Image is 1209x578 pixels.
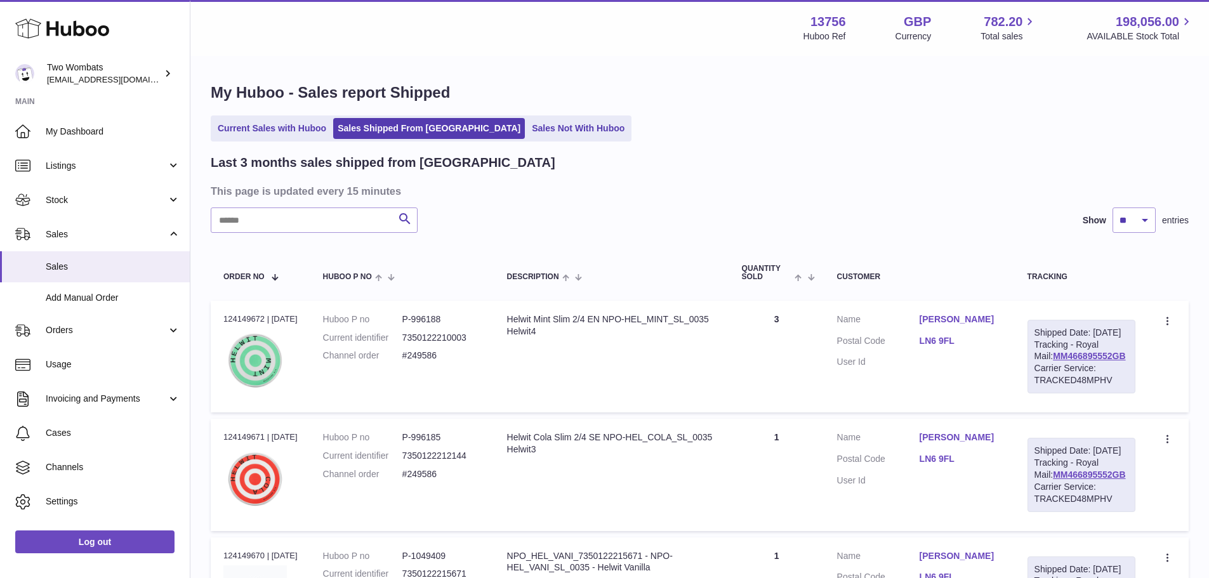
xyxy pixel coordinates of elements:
span: Huboo P no [323,273,372,281]
strong: GBP [904,13,931,30]
span: Channels [46,461,180,473]
strong: 13756 [810,13,846,30]
a: [PERSON_NAME] [920,431,1002,443]
span: Listings [46,160,167,172]
span: [EMAIL_ADDRESS][DOMAIN_NAME] [47,74,187,84]
span: entries [1162,214,1189,227]
div: Huboo Ref [803,30,846,43]
dt: Current identifier [323,450,402,462]
dd: 7350122210003 [402,332,482,344]
span: Quantity Sold [742,265,792,281]
a: MM466895552GB [1053,470,1125,480]
td: 1 [729,419,824,530]
a: [PERSON_NAME] [920,313,1002,325]
span: Sales [46,261,180,273]
div: Helwit Cola Slim 2/4 SE NPO-HEL_COLA_SL_0035 Helwit3 [507,431,717,456]
div: Customer [837,273,1002,281]
a: LN6 9FL [920,453,1002,465]
span: AVAILABLE Stock Total [1087,30,1194,43]
div: 124149671 | [DATE] [223,431,298,443]
dt: Channel order [323,468,402,480]
span: Cases [46,427,180,439]
img: Helwit_Cola_Slim_2_4_Nicotine_Pouches-7350122212144.webp [223,447,287,511]
dd: #249586 [402,468,482,480]
span: My Dashboard [46,126,180,138]
div: Carrier Service: TRACKED48MPHV [1034,362,1128,386]
span: Total sales [981,30,1037,43]
dt: User Id [837,475,920,487]
a: Log out [15,530,175,553]
span: Sales [46,228,167,240]
div: Helwit Mint Slim 2/4 EN NPO-HEL_MINT_SL_0035 Helwit4 [507,313,717,338]
dd: P-996188 [402,313,482,325]
dt: Postal Code [837,453,920,468]
h2: Last 3 months sales shipped from [GEOGRAPHIC_DATA] [211,154,555,171]
dt: Name [837,550,920,565]
dt: Name [837,431,920,447]
h1: My Huboo - Sales report Shipped [211,82,1189,103]
a: Sales Not With Huboo [527,118,629,139]
a: 198,056.00 AVAILABLE Stock Total [1087,13,1194,43]
div: Currency [895,30,932,43]
td: 3 [729,301,824,412]
div: Tracking - Royal Mail: [1027,438,1135,511]
a: MM466895552GB [1053,351,1125,361]
div: 124149672 | [DATE] [223,313,298,325]
a: [PERSON_NAME] [920,550,1002,562]
label: Show [1083,214,1106,227]
a: Current Sales with Huboo [213,118,331,139]
dt: User Id [837,356,920,368]
span: Order No [223,273,265,281]
div: Two Wombats [47,62,161,86]
span: Add Manual Order [46,292,180,304]
div: 124149670 | [DATE] [223,550,298,562]
dd: P-996185 [402,431,482,443]
dt: Huboo P no [323,550,402,562]
dt: Huboo P no [323,431,402,443]
a: LN6 9FL [920,335,1002,347]
dd: 7350122212144 [402,450,482,462]
div: Tracking - Royal Mail: [1027,320,1135,393]
dt: Name [837,313,920,329]
span: Usage [46,358,180,371]
div: Tracking [1027,273,1135,281]
span: Stock [46,194,167,206]
dt: Huboo P no [323,313,402,325]
h3: This page is updated every 15 minutes [211,184,1186,198]
dt: Current identifier [323,332,402,344]
dd: P-1049409 [402,550,482,562]
span: 198,056.00 [1116,13,1179,30]
img: Helwit_Mint_Slim_2_4_Nicotine_Pouches-7350122210003.webp [223,329,287,392]
span: Description [507,273,559,281]
dt: Channel order [323,350,402,362]
span: Orders [46,324,167,336]
div: NPO_HEL_VANI_7350122215671 - NPO-HEL_VANI_SL_0035 - Helwit Vanilla [507,550,717,574]
dt: Postal Code [837,335,920,350]
img: internalAdmin-13756@internal.huboo.com [15,64,34,83]
span: Settings [46,496,180,508]
div: Carrier Service: TRACKED48MPHV [1034,481,1128,505]
span: Invoicing and Payments [46,393,167,405]
div: Shipped Date: [DATE] [1034,563,1128,575]
span: 782.20 [984,13,1022,30]
a: Sales Shipped From [GEOGRAPHIC_DATA] [333,118,525,139]
a: 782.20 Total sales [981,13,1037,43]
dd: #249586 [402,350,482,362]
div: Shipped Date: [DATE] [1034,445,1128,457]
div: Shipped Date: [DATE] [1034,327,1128,339]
